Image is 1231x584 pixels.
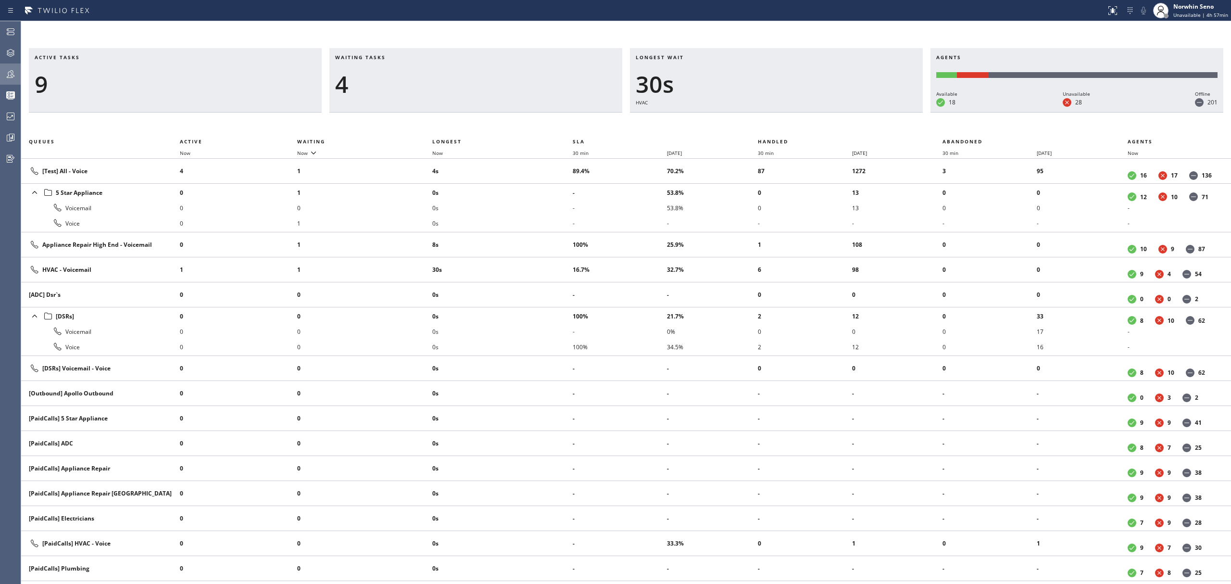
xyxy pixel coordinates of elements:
[29,341,172,353] div: Voice
[942,411,1037,426] li: -
[1037,461,1128,476] li: -
[942,361,1037,376] li: 0
[573,237,667,253] li: 100%
[1195,519,1202,527] dd: 28
[1202,171,1212,179] dd: 136
[1195,89,1218,98] div: Offline
[1037,511,1128,526] li: -
[1140,317,1143,325] dd: 8
[1128,339,1219,355] li: -
[1155,316,1164,325] dt: Unavailable
[667,324,758,339] li: 0%
[636,54,684,61] span: Longest wait
[1128,200,1219,216] li: -
[1140,368,1143,377] dd: 8
[942,339,1037,355] li: 0
[667,185,758,200] li: 53.8%
[667,386,758,401] li: -
[1186,245,1194,254] dt: Offline
[1037,237,1128,253] li: 0
[1195,444,1202,452] dd: 25
[1207,98,1218,106] dd: 201
[852,287,943,303] li: 0
[1173,12,1228,18] span: Unavailable | 4h 57min
[1128,245,1136,254] dt: Available
[852,386,943,401] li: -
[180,200,297,216] li: 0
[942,200,1037,216] li: 0
[942,287,1037,303] li: 0
[942,164,1037,179] li: 3
[335,54,386,61] span: Waiting tasks
[1173,2,1228,11] div: Norwhin Seno
[758,511,852,526] li: -
[573,339,667,355] li: 100%
[1168,494,1171,502] dd: 9
[432,486,573,501] li: 0s
[35,54,80,61] span: Active tasks
[1171,193,1178,201] dd: 10
[297,486,433,501] li: 0
[1202,193,1208,201] dd: 71
[852,486,943,501] li: -
[29,489,172,497] div: [PaidCalls] Appliance Repair [GEOGRAPHIC_DATA]
[29,514,172,522] div: [PaidCalls] Electricians
[758,237,852,253] li: 1
[573,287,667,303] li: -
[1158,192,1167,201] dt: Unavailable
[1137,4,1150,17] button: Mute
[1155,469,1164,477] dt: Unavailable
[432,511,573,526] li: 0s
[852,185,943,200] li: 13
[573,536,667,551] li: -
[432,200,573,216] li: 0s
[180,216,297,231] li: 0
[432,436,573,451] li: 0s
[573,486,667,501] li: -
[432,138,462,145] span: Longest
[1140,193,1147,201] dd: 12
[29,464,172,472] div: [PaidCalls] Appliance Repair
[852,308,943,324] li: 12
[758,308,852,324] li: 2
[573,185,667,200] li: -
[297,200,433,216] li: 0
[942,436,1037,451] li: -
[1182,519,1191,527] dt: Offline
[1128,419,1136,427] dt: Available
[1037,185,1128,200] li: 0
[942,461,1037,476] li: -
[852,150,867,156] span: [DATE]
[180,185,297,200] li: 0
[957,72,989,78] div: Unavailable: 28
[942,486,1037,501] li: -
[758,339,852,355] li: 2
[1128,150,1138,156] span: Now
[1182,419,1191,427] dt: Offline
[29,264,172,276] div: HVAC - Voicemail
[852,262,943,278] li: 98
[1155,394,1164,402] dt: Unavailable
[758,436,852,451] li: -
[1158,171,1167,180] dt: Unavailable
[1189,192,1198,201] dt: Offline
[758,200,852,216] li: 0
[989,72,1218,78] div: Offline: 201
[852,339,943,355] li: 12
[297,324,433,339] li: 0
[432,324,573,339] li: 0s
[667,436,758,451] li: -
[1037,216,1128,231] li: -
[180,361,297,376] li: 0
[1168,295,1171,303] dd: 0
[29,414,172,422] div: [PaidCalls] 5 Star Appliance
[573,200,667,216] li: -
[335,70,616,98] div: 4
[1128,394,1136,402] dt: Available
[758,536,852,551] li: 0
[1155,368,1164,377] dt: Unavailable
[1168,519,1171,527] dd: 9
[297,287,433,303] li: 0
[1037,200,1128,216] li: 0
[852,436,943,451] li: -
